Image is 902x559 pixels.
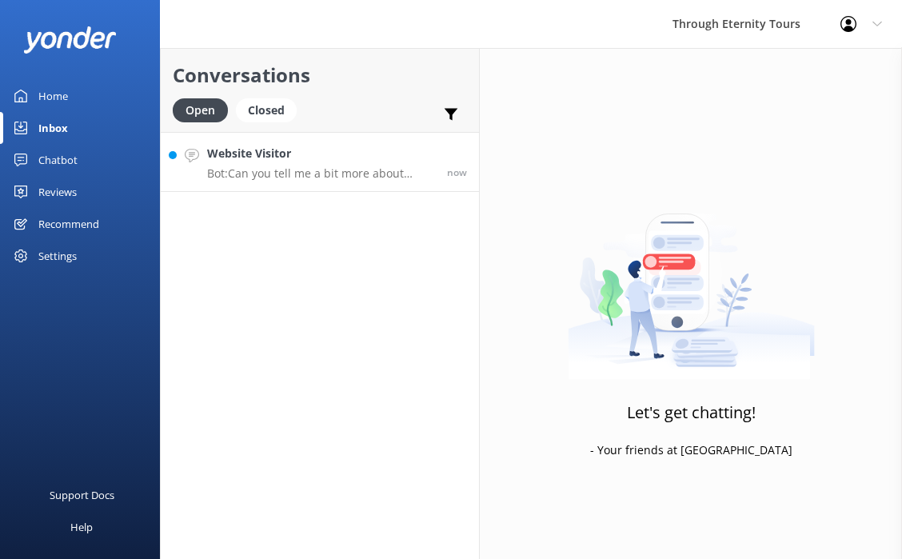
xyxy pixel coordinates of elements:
div: Home [38,80,68,112]
a: Website VisitorBot:Can you tell me a bit more about where you are going? We have an amazing array... [161,132,479,192]
h2: Conversations [173,60,467,90]
div: Help [70,511,93,543]
div: Settings [38,240,77,272]
div: Support Docs [50,479,114,511]
div: Inbox [38,112,68,144]
h3: Let's get chatting! [627,400,756,425]
div: Closed [236,98,297,122]
a: Open [173,101,236,118]
div: Reviews [38,176,77,208]
div: Open [173,98,228,122]
a: Closed [236,101,305,118]
img: artwork of a man stealing a conversation from at giant smartphone [568,180,815,380]
img: yonder-white-logo.png [24,26,116,53]
span: 01:56pm 14-Aug-2025 (UTC +02:00) Europe/Amsterdam [447,166,467,179]
div: Chatbot [38,144,78,176]
p: - Your friends at [GEOGRAPHIC_DATA] [590,441,792,459]
h4: Website Visitor [207,145,435,162]
div: Recommend [38,208,99,240]
p: Bot: Can you tell me a bit more about where you are going? We have an amazing array of group and ... [207,166,435,181]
